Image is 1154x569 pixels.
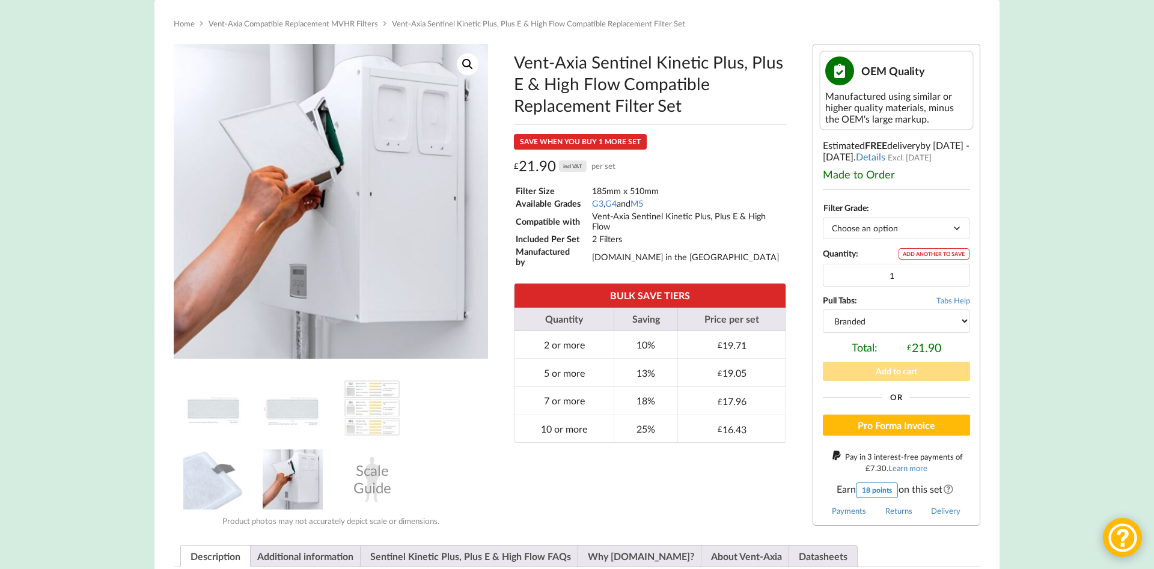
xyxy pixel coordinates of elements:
[865,463,870,473] span: £
[718,368,722,378] span: £
[931,506,960,516] a: Delivery
[856,482,898,498] div: 18 points
[514,157,615,175] div: 21.90
[209,19,378,28] a: Vent-Axia Compatible Replacement MVHR Filters
[823,139,969,162] span: by [DATE] - [DATE]
[852,341,878,354] span: Total:
[257,546,353,567] a: Additional information
[592,198,603,208] a: G3
[591,198,784,209] td: , and
[588,546,694,567] a: Why [DOMAIN_NAME]?
[515,185,590,196] td: Filter Size
[630,198,643,208] a: M5
[823,168,970,181] div: Made to Order
[514,415,614,443] td: 10 or more
[718,339,746,351] div: 19.71
[718,340,722,350] span: £
[614,331,678,359] td: 10%
[457,53,478,75] a: View full-screen image gallery
[718,424,722,434] span: £
[799,546,847,567] a: Datasheets
[514,331,614,359] td: 2 or more
[825,90,968,124] div: Manufactured using similar or higher quality materials, minus the OEM's large markup.
[711,546,782,567] a: About Vent-Axia
[191,546,240,567] a: Description
[823,295,857,305] b: Pull Tabs:
[515,246,590,267] td: Manufactured by
[861,64,925,78] span: OEM Quality
[936,296,970,305] span: Tabs Help
[559,160,587,172] div: incl VAT
[174,19,195,28] a: Home
[888,463,927,473] a: Learn more
[856,151,885,162] a: Details
[614,386,678,415] td: 18%
[823,482,970,498] span: Earn on this set
[342,449,402,510] div: Scale Guide
[899,248,969,260] div: ADD ANOTHER TO SAVE
[515,233,590,245] td: Included Per Set
[174,516,488,526] div: Product photos may not accurately depict scale or dimensions.
[865,139,887,151] b: FREE
[907,341,941,354] div: 21.90
[263,378,323,438] img: Dimensions and Filter Grade of the Vent-Axia Sentinel Kinetic Plus, Plus E & High Flow Compatible...
[605,198,617,208] a: G4
[832,506,866,516] a: Payments
[514,284,785,307] th: BULK SAVE TIERS
[823,415,970,436] button: Pro Forma Invoice
[677,308,785,331] th: Price per set
[813,44,980,526] div: Estimated delivery .
[591,185,784,196] td: 185mm x 510mm
[888,153,932,162] span: Excl. [DATE]
[515,198,590,209] td: Available Grades
[614,308,678,331] th: Saving
[718,367,746,379] div: 19.05
[823,394,970,401] div: Or
[514,134,647,150] div: SAVE WHEN YOU BUY 1 MORE SET
[885,506,912,516] a: Returns
[591,233,784,245] td: 2 Filters
[823,362,970,380] button: Add to cart
[370,546,571,567] a: Sentinel Kinetic Plus, Plus E & High Flow FAQs
[614,415,678,443] td: 25%
[183,449,243,510] img: MVHR Filter with a Black Tag
[514,157,519,175] span: £
[591,246,784,267] td: [DOMAIN_NAME] in the [GEOGRAPHIC_DATA]
[718,397,722,406] span: £
[718,424,746,435] div: 16.43
[614,358,678,386] td: 13%
[823,202,867,213] label: Filter Grade
[514,51,786,116] h1: Vent-Axia Sentinel Kinetic Plus, Plus E & High Flow Compatible Replacement Filter Set
[865,463,887,473] div: 7.30
[514,308,614,331] th: Quantity
[514,386,614,415] td: 7 or more
[515,210,590,232] td: Compatible with
[718,395,746,407] div: 17.96
[183,378,243,438] img: Vent-Axia Sentinel Kinetic Plus E & High Flow Compatible MVHR Filter Replacement Set from MVHR.shop
[823,264,970,287] input: Product quantity
[514,358,614,386] td: 5 or more
[263,449,323,510] img: Installing an MVHR Filter
[392,19,685,28] span: Vent-Axia Sentinel Kinetic Plus, Plus E & High Flow Compatible Replacement Filter Set
[342,378,402,438] img: A Table showing a comparison between G3, G4 and M5 for MVHR Filters and their efficiency at captu...
[907,342,912,352] span: £
[591,210,784,232] td: Vent-Axia Sentinel Kinetic Plus, Plus E & High Flow
[591,157,615,175] span: per set
[845,452,963,473] span: Pay in 3 interest-free payments of .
